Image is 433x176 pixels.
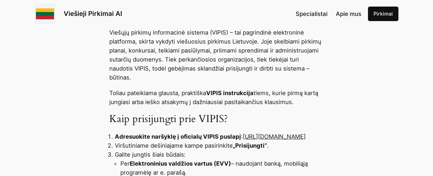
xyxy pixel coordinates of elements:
a: Apie mus [336,9,361,18]
li: : [115,132,324,141]
a: Specialistai [296,9,328,18]
h3: Kaip prisijungti prie VIPIS? [109,113,324,125]
strong: Adresuokite naršyklę į oficialų VIPIS puslapį [115,133,241,140]
p: Toliau pateikiama glausta, praktiška tiems, kurie pirmą kartą jungiasi arba ieško atsakymų į dažn... [109,89,324,106]
p: Viešųjų pirkimų informacinė sistema (VIPIS) – tai pagrindinė elektroninė platforma, skirta vykdyt... [109,28,324,82]
a: Viešieji Pirkimai AI [64,10,122,18]
strong: Elektroninius valdžios vartus (EVV) [130,160,231,167]
strong: „Prisijungti“ [233,142,267,149]
strong: VIPIS instrukcija [206,90,254,96]
span: Specialistai [296,10,328,17]
a: [URL][DOMAIN_NAME] [243,133,306,140]
a: Pirkimai [368,7,398,21]
img: Viešieji pirkimai logo [35,3,55,24]
span: Apie mus [336,10,361,17]
li: Viršutiniame dešiniajame kampe pasirinkite . [115,141,324,150]
nav: Navigation [296,9,361,18]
